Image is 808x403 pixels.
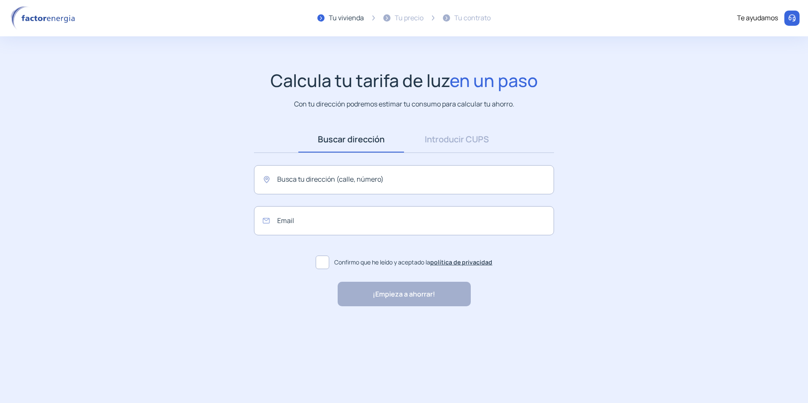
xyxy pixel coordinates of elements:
div: Tu precio [395,13,423,24]
div: Tu contrato [454,13,491,24]
img: logo factor [8,6,80,30]
p: Con tu dirección podremos estimar tu consumo para calcular tu ahorro. [294,99,514,109]
a: política de privacidad [430,258,492,266]
div: Te ayudamos [737,13,778,24]
span: en un paso [450,68,538,92]
img: llamar [788,14,796,22]
a: Introducir CUPS [404,126,510,152]
h1: Calcula tu tarifa de luz [270,70,538,91]
a: Buscar dirección [298,126,404,152]
div: Tu vivienda [329,13,364,24]
span: Confirmo que he leído y aceptado la [334,258,492,267]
